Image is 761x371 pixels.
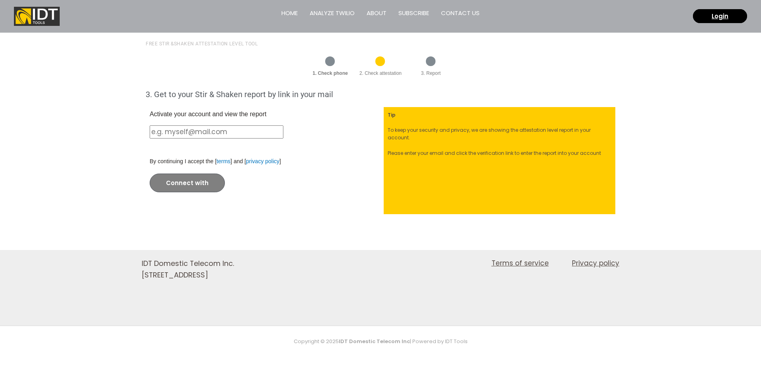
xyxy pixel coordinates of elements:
nav: Site Navigation [390,258,619,269]
strong: Tip [388,111,396,118]
a: Login [693,9,747,23]
a: Contact us [435,3,486,29]
h6: 2. Check attestation [359,69,402,77]
span: [STREET_ADDRESS] [142,270,208,280]
a: Home [275,3,304,29]
span: IDT Domestic Telecom Inc. [142,258,234,268]
a: terms [217,158,230,164]
h4: By continuing I accept the [ ] and [ ] [150,157,380,166]
a: Privacy policy [552,258,619,269]
img: IDT Tools [14,7,60,26]
a: Subscribe [392,3,435,29]
p: Copyright © 2025 | Powered by IDT Tools [142,338,619,346]
a: About [361,3,392,29]
input: e.g. myself@mail.com [150,125,283,139]
h2: 3. Get to your Stir & Shaken report by link in your mail [146,90,615,99]
h6: 3. Report [410,69,452,77]
aside: Footer Widget 1 [142,258,371,305]
a: privacy policy [246,158,279,164]
nav: Site Navigation [275,3,486,29]
a: Terms of service [472,258,552,269]
h6: 1. Check phone [309,69,351,77]
strong: IDT Domestic Telecom Inc [339,338,410,345]
h3: Activate your account and view the report [150,111,380,117]
p: To keep your security and privacy, we are showing the attestation level report in your account. P... [388,126,611,157]
a: Analyze Twilio [304,3,361,29]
